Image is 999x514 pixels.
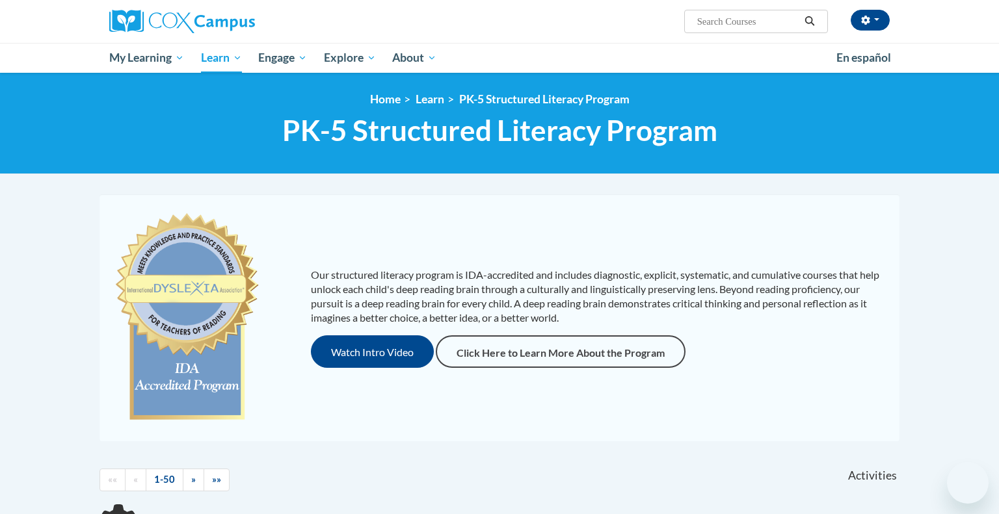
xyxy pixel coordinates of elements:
div: Main menu [90,43,909,73]
span: My Learning [109,50,184,66]
span: Explore [324,50,376,66]
a: End [204,469,230,491]
span: «« [108,474,117,485]
span: « [133,474,138,485]
a: Previous [125,469,146,491]
button: Watch Intro Video [311,335,434,368]
p: Our structured literacy program is IDA-accredited and includes diagnostic, explicit, systematic, ... [311,268,886,325]
a: Next [183,469,204,491]
a: PK-5 Structured Literacy Program [459,92,630,106]
a: Learn [416,92,444,106]
img: c477cda6-e343-453b-bfce-d6f9e9818e1c.png [113,207,261,428]
span: Activities [848,469,897,483]
span: »» [212,474,221,485]
a: Engage [250,43,315,73]
img: Cox Campus [109,10,255,33]
a: 1-50 [146,469,183,491]
a: Explore [315,43,384,73]
a: En español [828,44,899,71]
span: » [191,474,196,485]
button: Search [800,14,819,29]
span: About [392,50,436,66]
span: En español [836,51,891,64]
span: PK-5 Structured Literacy Program [282,113,717,148]
a: My Learning [101,43,193,73]
a: Cox Campus [109,10,356,33]
span: Learn [201,50,242,66]
button: Account Settings [851,10,890,31]
a: Home [370,92,401,106]
a: Click Here to Learn More About the Program [436,335,686,368]
a: About [384,43,446,73]
a: Begining [100,469,126,491]
iframe: Button to launch messaging window [947,462,989,504]
span: Engage [258,50,307,66]
input: Search Courses [696,14,800,29]
a: Learn [193,43,250,73]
